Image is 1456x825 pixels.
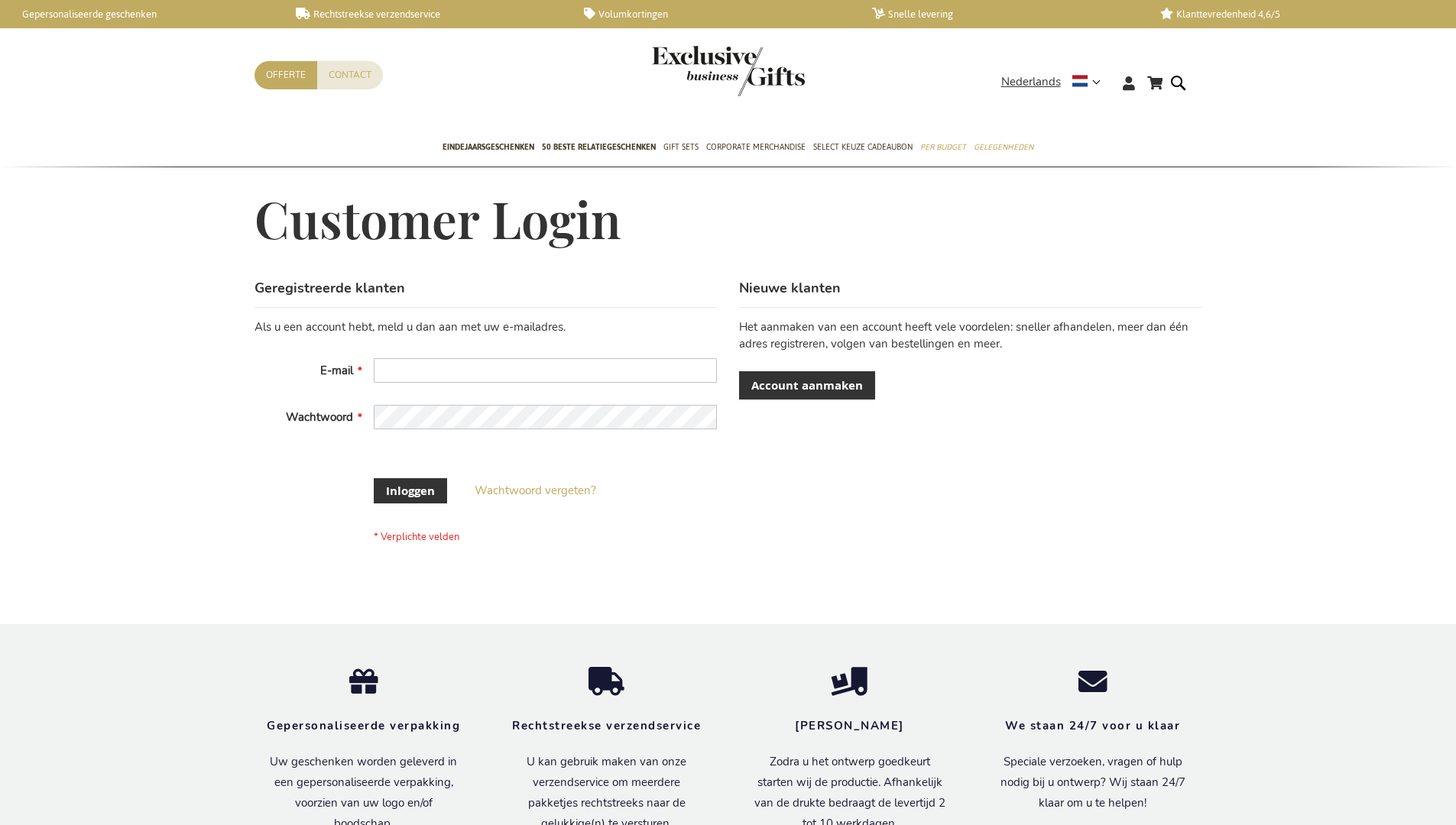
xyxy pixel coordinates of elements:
[8,8,271,21] a: Gepersonaliseerde geschenken
[255,319,717,335] div: Als u een account hebt, meld u dan aan met uw e-mailadres.
[663,129,699,167] a: Gift Sets
[872,8,1136,21] a: Snelle levering
[512,718,701,733] strong: Rechtstreekse verzendservice
[267,718,460,733] strong: Gepersonaliseerde verpakking
[584,8,848,21] a: Volumkortingen
[813,139,913,155] span: Select Keuze Cadeaubon
[386,483,435,499] span: Inloggen
[739,371,875,400] a: Account aanmaken
[255,61,317,89] a: Offerte
[652,46,805,96] img: Exclusive Business gifts logo
[652,46,728,96] a: store logo
[920,139,966,155] span: Per Budget
[706,139,806,155] span: Corporate Merchandise
[286,409,353,425] span: Wachtwoord
[542,129,656,167] a: 50 beste relatiegeschenken
[739,279,841,297] strong: Nieuwe klanten
[974,139,1033,155] span: Gelegenheden
[374,358,717,383] input: E-mail
[255,186,621,251] span: Customer Login
[1160,8,1424,21] a: Klanttevredenheid 4,6/5
[475,483,596,499] a: Wachtwoord vergeten?
[1001,73,1061,91] span: Nederlands
[994,752,1192,814] p: Speciale verzoeken, vragen of hulp nodig bij u ontwerp? Wij staan 24/7 klaar om u te helpen!
[317,61,383,89] a: Contact
[751,377,863,393] span: Account aanmaken
[974,129,1033,167] a: Gelegenheden
[443,129,534,167] a: Eindejaarsgeschenken
[1005,718,1180,733] strong: We staan 24/7 voor u klaar
[795,718,904,733] strong: [PERSON_NAME]
[374,478,447,503] button: Inloggen
[320,363,353,378] span: E-mail
[443,139,534,155] span: Eindejaarsgeschenken
[920,129,966,167] a: Per Budget
[813,129,913,167] a: Select Keuze Cadeaubon
[255,279,405,297] strong: Geregistreerde klanten
[706,129,806,167] a: Corporate Merchandise
[663,139,699,155] span: Gift Sets
[296,8,559,21] a: Rechtstreekse verzendservice
[542,139,656,155] span: 50 beste relatiegeschenken
[739,319,1201,352] p: Het aanmaken van een account heeft vele voordelen: sneller afhandelen, meer dan één adres registr...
